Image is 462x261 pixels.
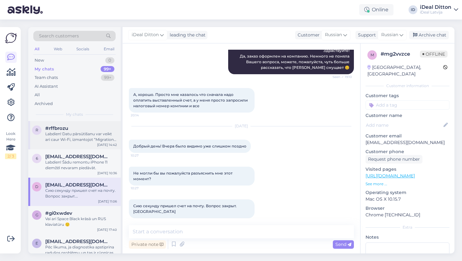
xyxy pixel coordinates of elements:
input: Add a tag [366,100,449,110]
div: Archived [35,101,53,107]
div: AI Assistant [35,83,58,90]
div: # mg2vvzce [381,50,420,58]
span: Search customers [39,33,79,39]
span: elinaozolina123@inbox.lv [45,239,111,244]
div: [DATE] 10:36 [97,171,117,175]
span: My chats [66,112,83,117]
p: Notes [366,234,449,241]
span: iDeal Ditton [132,31,159,38]
span: А, хорошо. Просто мне казалось что сначала надо оплатить выставленный счет, а у меня просто запро... [133,92,249,108]
div: Request phone number [366,155,422,164]
a: [URL][DOMAIN_NAME] [366,173,415,179]
div: New [35,57,44,64]
div: Team chats [35,75,58,81]
p: [EMAIL_ADDRESS][DOMAIN_NAME] [366,139,449,146]
div: 2 / 3 [5,153,16,159]
input: Add name [366,122,442,129]
p: Browser [366,205,449,212]
span: Offline [420,51,448,58]
div: Web [52,45,63,53]
span: Добрый день! Вчера было видимо уже слишком поздно [133,144,246,148]
div: 0 [105,57,114,64]
div: [DATE] 14:42 [97,142,117,147]
span: 10:27 [131,186,154,191]
div: Customer information [366,83,449,89]
div: All [33,45,41,53]
div: Сию секунду пришел счет на почту. Вопрос закрыт. [GEOGRAPHIC_DATA] [45,188,117,199]
div: [DATE] [129,123,354,129]
span: Seen ✓ 19:10 [328,75,352,79]
div: leading the chat [167,32,206,38]
span: 11:06 [131,219,154,223]
div: Email [102,45,116,53]
div: 99+ [101,75,114,81]
span: Russian [325,31,342,38]
p: Customer phone [366,148,449,155]
p: Operating system [366,189,449,196]
span: 20:14 [131,113,154,118]
div: All [35,92,40,98]
div: 99+ [101,66,114,72]
span: #gi0xwdev [45,210,72,216]
div: [DATE] 11:06 [98,199,117,204]
span: Send [335,242,351,247]
span: d [35,184,38,189]
p: Mac OS X 10.15.7 [366,196,449,203]
div: Vai arī Space Black krāsā un RUS klaviatūru 🙂 [45,216,117,227]
p: See more ... [366,181,449,187]
div: Labdien! Datu pārsūtīšanu var veikt arī caur Wi-Fi, izmantojot “Migration Assistant” rīku. Tāpat ... [45,131,117,142]
span: 10:27 [131,153,154,158]
a: iDeal DittoniDeal Latvija [420,5,458,15]
p: Visited pages [366,166,449,173]
p: Customer email [366,133,449,139]
div: My chats [35,66,54,72]
span: m [371,53,374,57]
div: Private note [129,240,166,249]
span: dolinmark.official@gmail.com [45,182,111,188]
div: Socials [75,45,91,53]
div: Look Here [5,131,16,159]
span: g [36,213,38,217]
div: Archive chat [409,31,449,39]
span: r [36,128,38,132]
div: iDeal Latvija [420,10,451,15]
span: Сию секунду пришел счет на почту. Вопрос закрыт. [GEOGRAPHIC_DATA] [133,203,238,214]
span: e [36,241,38,246]
div: iDeal Ditton [420,5,451,10]
p: Customer name [366,112,449,119]
img: Askly Logo [5,32,17,44]
div: Extra [366,225,449,230]
div: Labdien! Šādu remontu iPhone 11 diemžēl nevaram piedāvāt. [45,159,117,171]
div: Support [355,32,376,38]
div: Pēc likuma, ja diagnostika apstiprina radušos problēmu un tas ir rūpnīcas brāķis, tad austiņas va... [45,244,117,256]
div: Customer [295,32,320,38]
div: Online [359,4,393,15]
span: 6bebrisa.alise@gmail.com [45,154,111,159]
span: Не могли бы вы пожалуйста разъяснить мне этот момент? [133,171,234,181]
div: [GEOGRAPHIC_DATA], [GEOGRAPHIC_DATA] [367,64,443,77]
p: Chrome [TECHNICAL_ID] [366,212,449,218]
div: [DATE] 17:40 [97,227,117,232]
span: #rffbrozu [45,125,68,131]
p: Customer tags [366,92,449,99]
span: Russian [381,31,398,38]
span: 6 [36,156,38,161]
div: ID [409,5,417,14]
